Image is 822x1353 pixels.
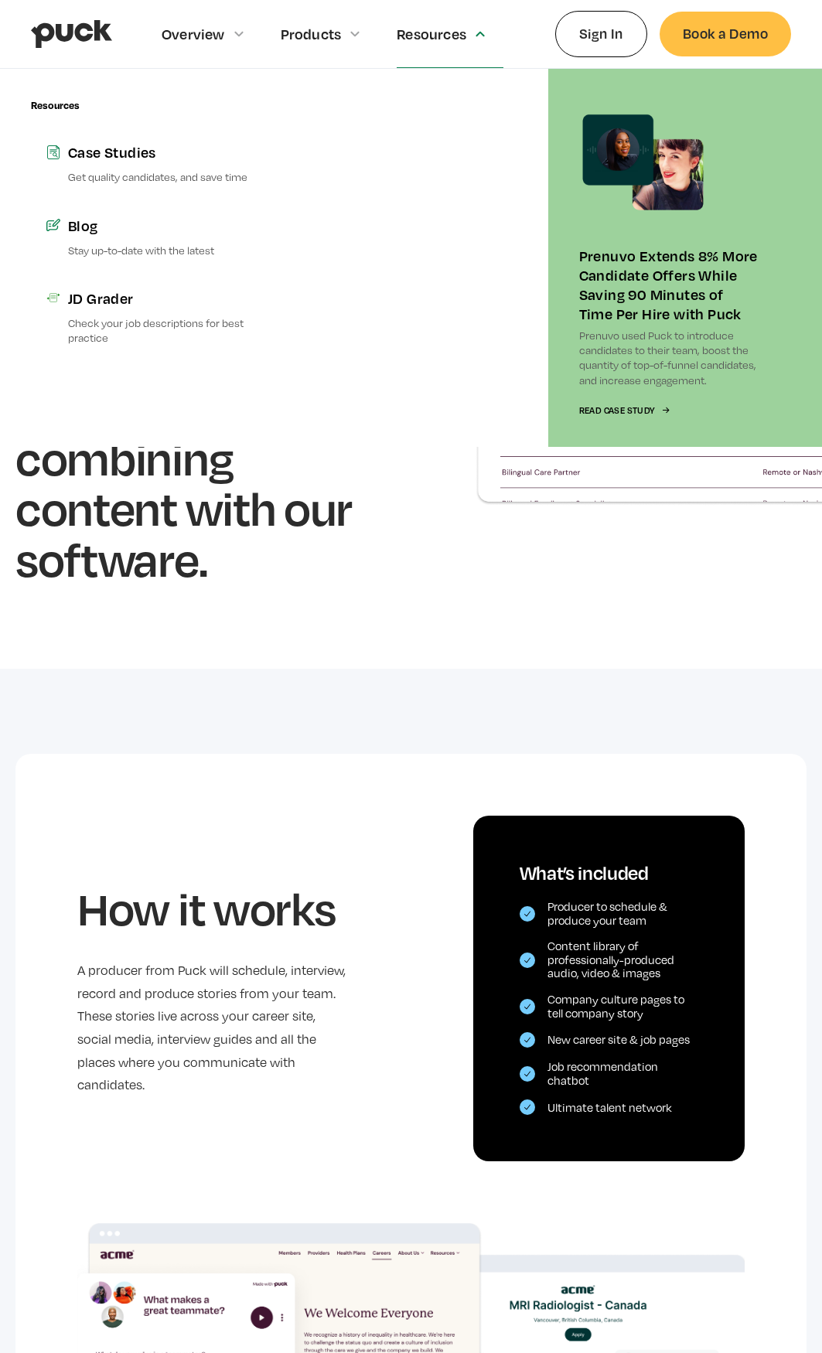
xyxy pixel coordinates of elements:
[547,939,699,980] div: Content library of professionally-produced audio, video & images
[77,881,350,935] h2: How it works
[524,1071,530,1077] img: Checkmark icon
[397,26,466,43] div: Resources
[15,326,352,588] h1: for your career site, combining content with our software.
[524,1004,530,1010] img: Checkmark icon
[281,26,342,43] div: Products
[31,200,274,273] a: BlogStay up-to-date with the latest
[31,100,80,111] div: Resources
[68,169,258,184] p: Get quality candidates, and save time
[68,288,258,308] div: JD Grader
[524,911,530,917] img: Checkmark icon
[555,11,647,56] a: Sign In
[68,243,258,257] p: Stay up-to-date with the latest
[579,328,760,387] p: Prenuvo used Puck to introduce candidates to their team, boost the quantity of top-of-funnel cand...
[68,216,258,235] div: Blog
[579,246,760,323] div: Prenuvo Extends 8% More Candidate Offers While Saving 90 Minutes of Time Per Hire with Puck
[68,142,258,162] div: Case Studies
[547,1060,699,1087] div: Job recommendation chatbot
[68,315,258,345] p: Check your job descriptions for best practice
[31,127,274,199] a: Case StudiesGet quality candidates, and save time
[77,959,350,1097] p: A producer from Puck will schedule, interview, record and produce stories from your team. These s...
[162,26,225,43] div: Overview
[548,69,791,447] a: Prenuvo Extends 8% More Candidate Offers While Saving 90 Minutes of Time Per Hire with PuckPrenuv...
[579,406,655,416] div: Read Case Study
[547,993,699,1020] div: Company culture pages to tell company story
[547,1033,690,1047] div: New career site & job pages
[660,12,791,56] a: Book a Demo
[524,1104,530,1110] img: Checkmark icon
[520,862,699,884] div: What’s included
[524,1037,530,1043] img: Checkmark icon
[547,900,699,927] div: Producer to schedule & produce your team
[31,273,274,360] a: JD GraderCheck your job descriptions for best practice
[547,1101,672,1115] div: Ultimate talent network
[524,957,530,963] img: Checkmark icon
